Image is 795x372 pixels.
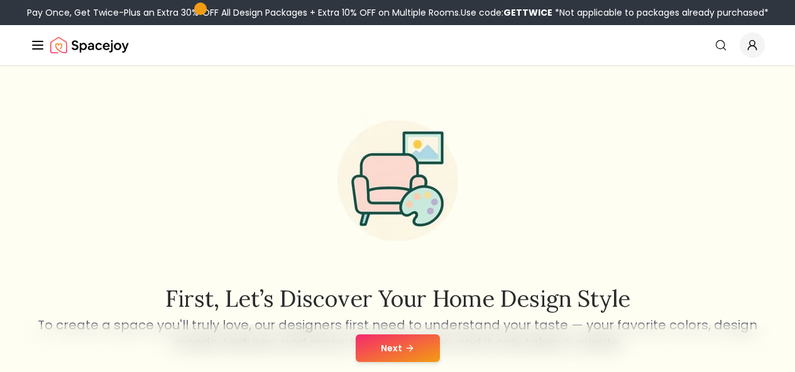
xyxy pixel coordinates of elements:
b: GETTWICE [503,6,552,19]
nav: Global [30,25,765,65]
img: Start Style Quiz Illustration [317,100,478,261]
a: Spacejoy [50,33,129,58]
div: Pay Once, Get Twice-Plus an Extra 30% OFF All Design Packages + Extra 10% OFF on Multiple Rooms. [27,6,769,19]
p: To create a space you'll truly love, our designers first need to understand your taste — your fav... [36,316,760,351]
button: Next [356,334,440,362]
h2: First, let’s discover your home design style [36,286,760,311]
span: *Not applicable to packages already purchased* [552,6,769,19]
img: Spacejoy Logo [50,33,129,58]
span: Use code: [461,6,552,19]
